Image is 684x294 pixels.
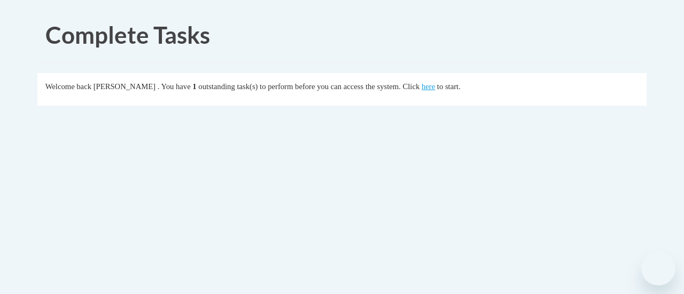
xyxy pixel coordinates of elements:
[192,82,196,91] span: 1
[422,82,435,91] a: here
[641,251,675,285] iframe: Button to launch messaging window
[45,82,91,91] span: Welcome back
[198,82,419,91] span: outstanding task(s) to perform before you can access the system. Click
[94,82,156,91] span: [PERSON_NAME]
[158,82,191,91] span: . You have
[45,21,210,49] span: Complete Tasks
[437,82,461,91] span: to start.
